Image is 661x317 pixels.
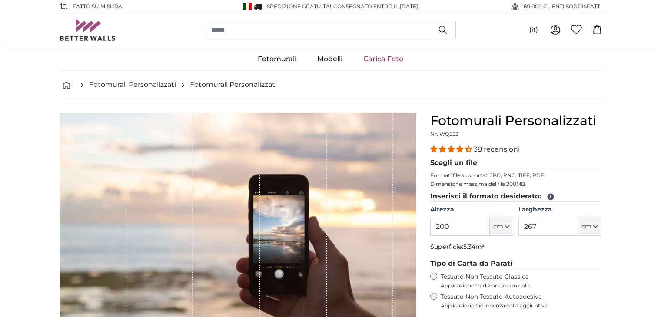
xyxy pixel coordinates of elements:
img: Betterwalls [60,19,116,41]
h1: Fotomurali Personalizzati [430,113,602,129]
button: cm [490,218,513,236]
p: Formati file supportati JPG, PNG, TIFF, PDF. [430,172,602,179]
span: 38 recensioni [474,145,520,153]
span: cm [581,222,591,231]
label: Larghezza [518,205,601,214]
label: Altezza [430,205,513,214]
span: Applicazione tradizionale con colla [441,282,602,289]
p: Superficie: [430,243,602,251]
span: 60.000 CLIENTI SODDISFATTI [524,3,602,10]
a: Fotomurali Personalizzati [89,79,176,90]
label: Tessuto Non Tessuto Autoadesiva [441,293,602,309]
nav: breadcrumbs [60,71,602,99]
button: (it) [522,22,545,38]
span: 4.34 stars [430,145,474,153]
span: Fatto su misura [73,3,122,10]
p: Dimensione massima del file 200MB. [430,181,602,188]
span: Spedizione GRATUITA! [267,3,331,10]
button: cm [578,218,601,236]
span: cm [493,222,503,231]
legend: Tipo di Carta da Parati [430,258,602,269]
span: Nr. WQ553 [430,131,458,137]
a: Modelli [307,48,353,70]
img: Italia [243,3,252,10]
span: Consegnato entro il [DATE] [333,3,418,10]
span: Applicazione facile senza colla aggiuntiva [441,302,602,309]
a: Fotomurali [247,48,307,70]
legend: Scegli un file [430,158,602,168]
a: Carica Foto [353,48,414,70]
span: 5.34m² [463,243,485,251]
legend: Inserisci il formato desiderato: [430,191,602,202]
span: - [331,3,418,10]
a: Fotomurali Personalizzati [190,79,277,90]
label: Tessuto Non Tessuto Classica [441,273,602,289]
